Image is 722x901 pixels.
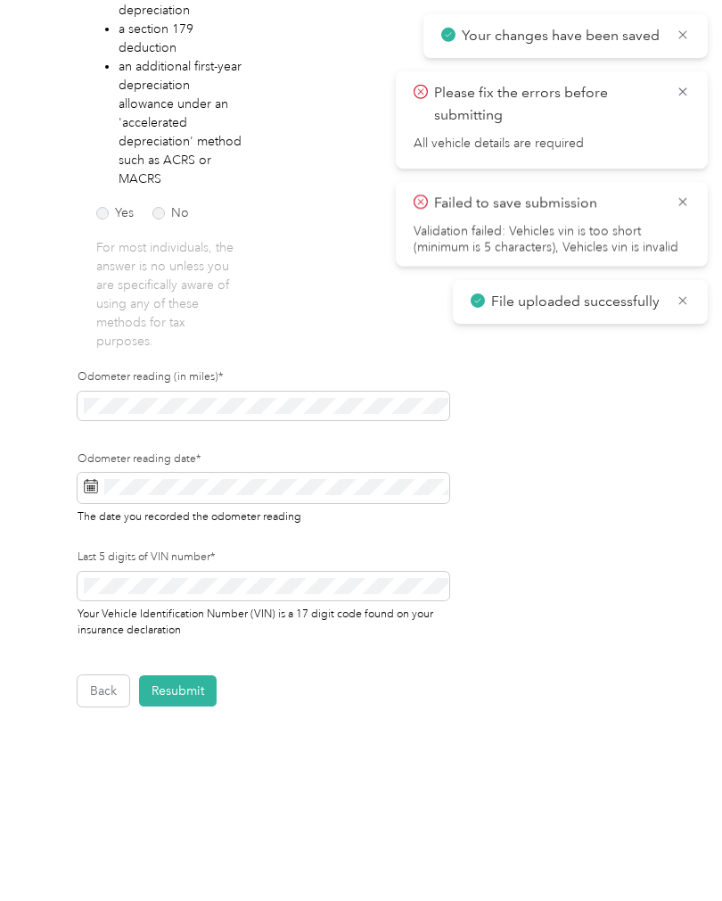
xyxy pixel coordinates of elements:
button: Resubmit [139,675,217,707]
p: Your changes have been saved [462,25,663,47]
p: Please fix the errors before submitting [434,82,662,126]
li: a section 179 deduction [119,20,244,57]
li: an additional first-year depreciation allowance under an 'accelerated depreciation' method such a... [119,57,244,188]
label: Odometer reading (in miles)* [78,369,449,385]
label: Odometer reading date* [78,451,449,467]
span: The date you recorded the odometer reading [78,507,301,524]
button: Back [78,675,129,707]
p: Failed to save submission [434,193,662,215]
p: File uploaded successfully [491,291,663,313]
span: All vehicle details are required [414,136,690,152]
label: Yes [96,207,134,219]
label: No [152,207,189,219]
li: Validation failed: Vehicles vin is too short (minimum is 5 characters), Vehicles vin is invalid [414,224,690,256]
span: Your Vehicle Identification Number (VIN) is a 17 digit code found on your insurance declaration [78,604,433,636]
label: Last 5 digits of VIN number* [78,550,449,566]
p: For most individuals, the answer is no unless you are specifically aware of using any of these me... [96,238,243,351]
iframe: Everlance-gr Chat Button Frame [622,801,722,901]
